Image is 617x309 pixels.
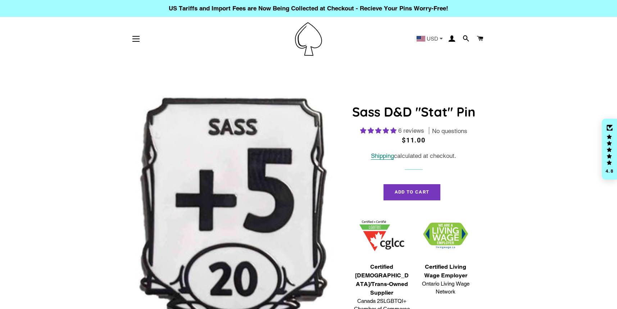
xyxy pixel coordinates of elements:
[417,263,474,280] span: Certified Living Wage Employer
[395,189,429,195] span: Add to Cart
[423,223,468,249] img: 1706832627.png
[360,127,398,134] span: 5.00 stars
[398,127,424,134] span: 6 reviews
[350,151,477,161] div: calculated at checkout.
[295,22,322,56] img: Pin-Ace
[350,103,477,121] h1: Sass D&D "Stat" Pin
[602,119,617,180] div: Click to open Judge.me floating reviews tab
[359,221,404,251] img: 1705457225.png
[353,263,410,297] span: Certified [DEMOGRAPHIC_DATA]/Trans-Owned Supplier
[427,36,438,41] span: USD
[605,169,614,173] div: 4.8
[417,280,474,296] span: Ontario Living Wage Network
[384,184,440,200] button: Add to Cart
[432,127,467,136] span: No questions
[371,152,394,160] a: Shipping
[402,136,426,144] span: $11.00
